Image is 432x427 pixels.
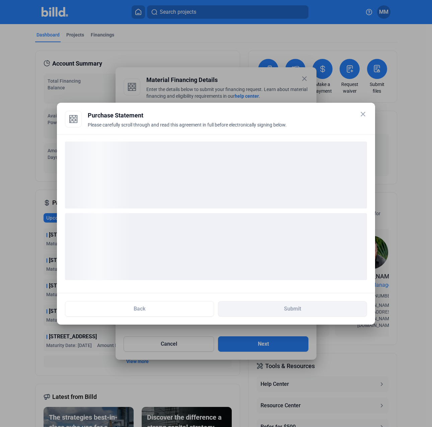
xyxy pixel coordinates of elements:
[359,110,367,118] mat-icon: close
[218,301,367,317] button: Submit
[88,111,367,120] div: Purchase Statement
[65,213,367,280] div: loading
[88,121,367,136] div: Please carefully scroll through and read this agreement in full before electronically signing below.
[65,301,214,317] button: Back
[65,142,367,208] div: loading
